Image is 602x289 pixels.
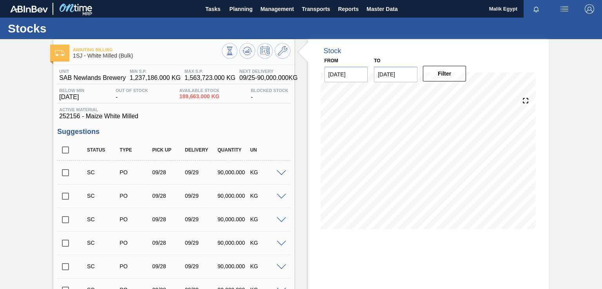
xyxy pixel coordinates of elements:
span: Master Data [366,4,397,14]
div: Purchase order [118,263,153,269]
label: to [374,58,380,63]
span: [DATE] [59,94,84,101]
div: Suggestion Created [85,169,121,175]
div: 09/29/2025 [183,240,219,246]
span: Blocked Stock [251,88,288,93]
div: KG [248,263,284,269]
span: 1SJ - White Milled (Bulk) [73,53,221,59]
div: 09/28/2025 [150,216,186,222]
div: Type [118,147,153,153]
span: MAX S.P. [185,69,236,74]
div: 09/29/2025 [183,193,219,199]
span: Reports [338,4,359,14]
span: Transports [302,4,330,14]
div: UN [248,147,284,153]
span: Next Delivery [239,69,298,74]
input: mm/dd/yyyy [325,67,368,82]
img: Ícone [55,50,65,56]
span: MIN S.P. [130,69,181,74]
span: Planning [229,4,252,14]
button: Schedule Inventory [257,43,273,59]
div: Suggestion Created [85,216,121,222]
div: Purchase order [118,193,153,199]
span: SAB Newlands Brewery [59,74,126,81]
div: 90,000.000 [216,240,251,246]
h3: Suggestions [57,128,290,136]
div: KG [248,216,284,222]
div: KG [248,193,284,199]
div: 09/29/2025 [183,169,219,175]
button: Go to Master Data / General [275,43,290,59]
div: 90,000.000 [216,263,251,269]
h1: Stocks [8,24,147,33]
span: 1,237,186.000 KG [130,74,181,81]
span: 189,663.000 KG [179,94,219,99]
div: 09/28/2025 [150,193,186,199]
span: Available Stock [179,88,219,93]
img: Logout [585,4,594,14]
div: 09/28/2025 [150,240,186,246]
input: mm/dd/yyyy [374,67,417,82]
span: Awaiting Billing [73,47,221,52]
div: - [249,88,290,101]
div: KG [248,240,284,246]
span: Tasks [204,4,221,14]
div: Suggestion Created [85,263,121,269]
span: Unit [59,69,126,74]
div: Quantity [216,147,251,153]
div: Status [85,147,121,153]
button: Update Chart [239,43,255,59]
span: Active Material [59,107,288,112]
div: 09/28/2025 [150,263,186,269]
div: 90,000.000 [216,193,251,199]
div: Delivery [183,147,219,153]
div: Purchase order [118,216,153,222]
span: Out Of Stock [116,88,148,93]
label: From [325,58,338,63]
button: Notifications [524,4,549,14]
div: 09/28/2025 [150,169,186,175]
div: Stock [324,47,341,55]
button: Filter [423,66,466,81]
span: Management [260,4,294,14]
div: KG [248,169,284,175]
span: 252156 - Maize White Milled [59,113,288,120]
div: 90,000.000 [216,216,251,222]
div: Purchase order [118,169,153,175]
button: Stocks Overview [222,43,238,59]
span: 09/25 - 90,000.000 KG [239,74,298,81]
div: Purchase order [118,240,153,246]
div: 90,000.000 [216,169,251,175]
img: TNhmsLtSVTkK8tSr43FrP2fwEKptu5GPRR3wAAAABJRU5ErkJggg== [10,5,48,13]
img: userActions [560,4,569,14]
span: Below Min [59,88,84,93]
div: Suggestion Created [85,240,121,246]
div: 09/29/2025 [183,216,219,222]
span: 1,563,723.000 KG [185,74,236,81]
div: - [114,88,150,101]
div: Suggestion Created [85,193,121,199]
div: Pick up [150,147,186,153]
div: 09/29/2025 [183,263,219,269]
